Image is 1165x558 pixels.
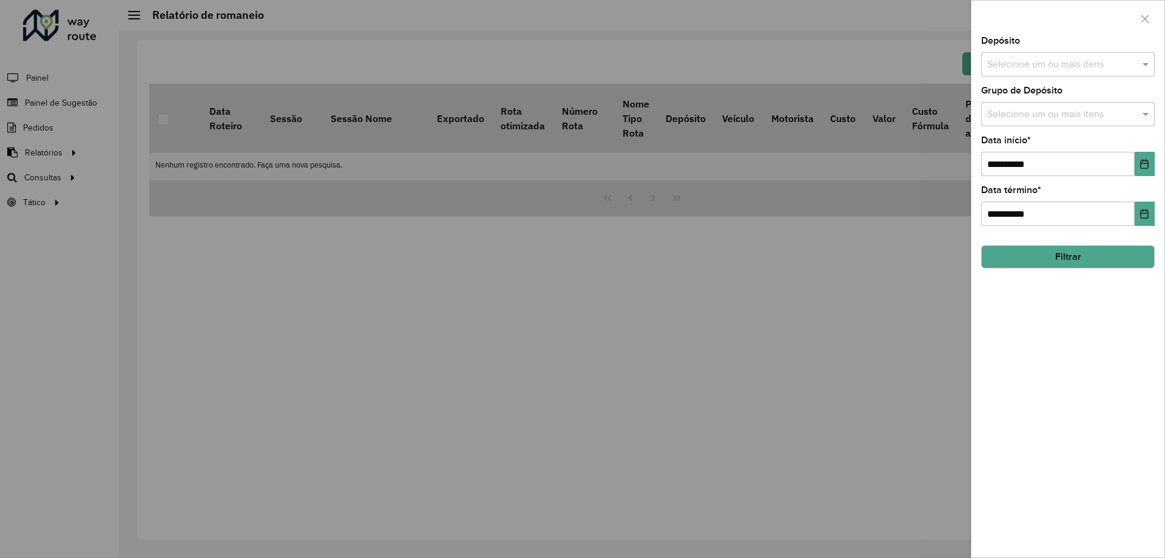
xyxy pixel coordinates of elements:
button: Filtrar [981,245,1155,268]
button: Choose Date [1135,152,1155,176]
label: Data início [981,133,1031,148]
label: Data término [981,183,1041,197]
label: Depósito [981,33,1020,48]
label: Grupo de Depósito [981,83,1062,98]
button: Choose Date [1135,202,1155,226]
